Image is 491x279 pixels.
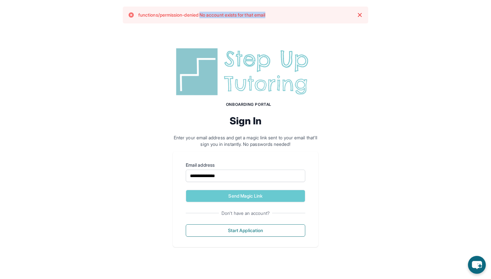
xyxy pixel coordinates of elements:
img: Step Up Tutoring horizontal logo [173,46,318,98]
button: Send Magic Link [186,190,305,202]
p: Enter your email address and get a magic link sent to your email that'll sign you in instantly. N... [173,134,318,147]
h1: Onboarding Portal [179,102,318,107]
label: Email address [186,162,305,168]
h2: Sign In [173,115,318,127]
span: Don't have an account? [219,210,272,216]
button: chat-button [468,256,486,274]
button: Start Application [186,224,305,237]
p: functions/permission-denied No account exists for that email [138,12,265,18]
